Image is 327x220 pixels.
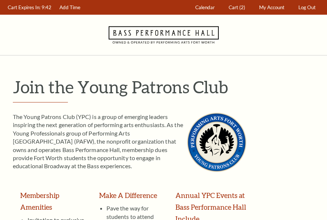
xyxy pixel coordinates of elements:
[56,0,84,15] a: Add Time
[239,4,245,10] span: (2)
[195,4,215,10] span: Calendar
[41,4,51,10] span: 9:42
[225,0,249,15] a: Cart (2)
[20,190,92,213] h3: Membership Amenities
[259,4,284,10] span: My Account
[99,190,168,201] h3: Make A Difference
[192,0,218,15] a: Calendar
[256,0,288,15] a: My Account
[295,0,319,15] a: Log Out
[8,4,40,10] span: Cart Expires In:
[13,77,320,96] h1: Join the Young Patrons Club
[13,113,246,170] p: The Young Patrons Club (YPC) is a group of emerging leaders inspiring the next generation of perf...
[229,4,238,10] span: Cart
